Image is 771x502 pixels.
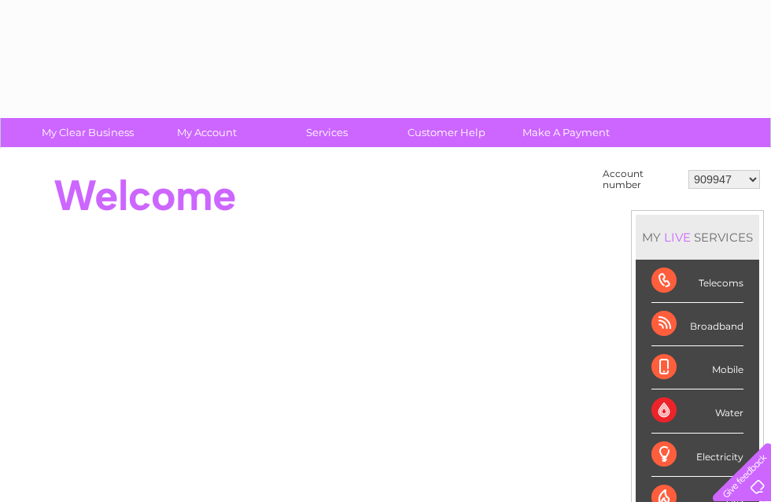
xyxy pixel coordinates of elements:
a: Make A Payment [501,118,631,147]
div: Telecoms [651,260,743,303]
div: Electricity [651,434,743,477]
div: Broadband [651,303,743,346]
a: My Clear Business [23,118,153,147]
a: Services [262,118,392,147]
td: Account number [599,164,684,194]
a: Customer Help [382,118,511,147]
div: MY SERVICES [636,215,759,260]
div: Water [651,389,743,433]
div: LIVE [661,230,694,245]
a: My Account [142,118,272,147]
div: Mobile [651,346,743,389]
